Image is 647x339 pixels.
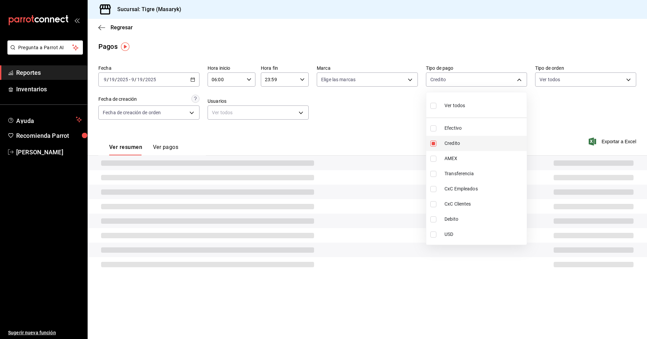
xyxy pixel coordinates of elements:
span: Debito [444,216,524,223]
span: Efectivo [444,125,524,132]
span: Transferencia [444,170,524,177]
span: USD [444,231,524,238]
img: Tooltip marker [121,42,129,51]
span: Credito [444,140,524,147]
span: AMEX [444,155,524,162]
span: CxC Clientes [444,201,524,208]
span: CxC Empleados [444,185,524,192]
span: Ver todos [444,102,465,109]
